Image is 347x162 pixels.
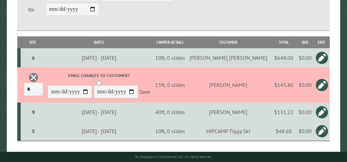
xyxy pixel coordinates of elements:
[153,48,186,67] td: 10ft, 0 slides
[23,109,43,115] div: 9
[153,67,186,103] td: 15ft, 0 slides
[297,103,313,122] td: $0.00
[139,89,150,95] a: Save
[270,48,297,67] td: $648.00
[45,54,152,61] div: [DATE] - [DATE]
[187,48,270,67] td: [PERSON_NAME] [PERSON_NAME]
[135,155,212,159] small: © Campground Commander LLC. All rights reserved.
[23,128,43,134] div: 5
[45,109,152,115] div: [DATE] - [DATE]
[153,122,186,141] td: 10ft, 0 slides
[297,122,313,141] td: $0.00
[187,36,270,48] th: Customer
[313,36,329,48] th: Edit
[44,36,153,48] th: Dates
[153,36,186,48] th: Camper Details
[23,54,43,61] div: 6
[270,103,297,122] td: $131.22
[45,72,152,100] div: -
[297,48,313,67] td: $0.00
[21,36,44,48] th: Site
[187,122,270,141] td: HIPCAMP Tiggy Ski
[28,72,39,83] a: Delete this reservation
[270,36,297,48] th: Total
[297,67,313,103] td: $0.00
[270,67,297,103] td: $145.80
[187,103,270,122] td: [PERSON_NAME]
[297,36,313,48] th: Due
[187,67,270,103] td: [PERSON_NAME]
[153,103,186,122] td: 40ft, 0 slides
[45,72,152,79] label: Email changes to customer?
[45,128,152,134] div: [DATE] - [DATE]
[270,122,297,141] td: $48.60
[28,7,46,13] label: To:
